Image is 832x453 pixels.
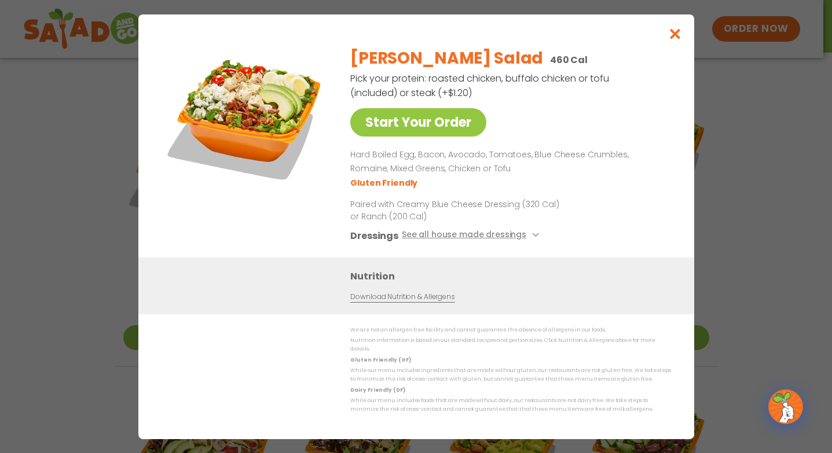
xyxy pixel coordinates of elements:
a: Start Your Order [350,108,486,137]
button: See all house made dressings [401,228,542,242]
h3: Nutrition [350,268,677,283]
li: Gluten Friendly [350,176,419,189]
h2: [PERSON_NAME] Salad [350,46,543,71]
strong: Gluten Friendly (GF) [350,356,410,363]
strong: Dairy Friendly (DF) [350,386,405,393]
p: Nutrition information is based on our standard recipes and portion sizes. Click Nutrition & Aller... [350,336,671,354]
p: Hard Boiled Egg, Bacon, Avocado, Tomatoes, Blue Cheese Crumbles, Romaine, Mixed Greens, Chicken o... [350,148,666,176]
p: Paired with Creamy Blue Cheese Dressing (320 Cal) or Ranch (200 Cal) [350,198,565,222]
p: While our menu includes foods that are made without dairy, our restaurants are not dairy free. We... [350,396,671,414]
img: wpChatIcon [769,391,802,423]
button: Close modal [656,14,694,53]
a: Download Nutrition & Allergens [350,291,455,302]
p: We are not an allergen free facility and cannot guarantee the absence of allergens in our foods. [350,326,671,334]
p: 460 Cal [550,53,588,67]
p: While our menu includes ingredients that are made without gluten, our restaurants are not gluten ... [350,366,671,384]
p: Pick your protein: roasted chicken, buffalo chicken or tofu (included) or steak (+$1.20) [350,71,611,100]
img: Featured product photo for Cobb Salad [164,38,327,200]
h3: Dressings [350,228,398,242]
